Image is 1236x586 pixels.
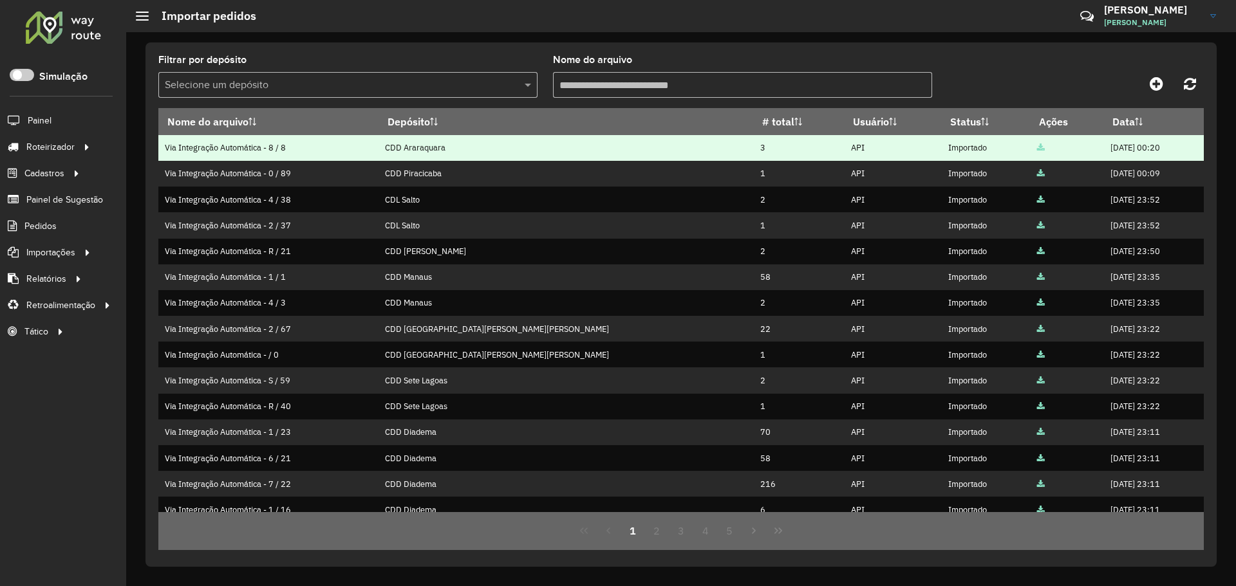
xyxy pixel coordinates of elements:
td: Importado [941,445,1030,471]
td: API [845,135,942,161]
td: Via Integração Automática - S / 59 [158,367,379,393]
td: API [845,316,942,342]
button: 2 [644,518,669,543]
a: Arquivo completo [1037,426,1045,437]
td: API [845,394,942,419]
button: Next Page [742,518,766,543]
span: Painel [28,114,51,127]
td: Importado [941,342,1030,367]
td: Importado [941,394,1030,419]
td: Via Integração Automática - 7 / 22 [158,471,379,497]
button: Last Page [766,518,791,543]
td: Importado [941,316,1030,342]
td: Importado [941,264,1030,290]
td: [DATE] 23:22 [1104,367,1204,393]
td: Importado [941,471,1030,497]
td: Via Integração Automática - / 0 [158,342,379,367]
td: [DATE] 23:52 [1104,187,1204,212]
a: Arquivo completo [1037,375,1045,386]
td: 70 [754,419,845,445]
span: Retroalimentação [26,298,95,312]
td: [DATE] 23:52 [1104,212,1204,238]
th: Nome do arquivo [158,108,379,135]
a: Arquivo completo [1037,194,1045,205]
td: [DATE] 23:11 [1104,471,1204,497]
th: Data [1104,108,1204,135]
label: Nome do arquivo [553,52,632,68]
a: Arquivo completo [1037,220,1045,231]
td: 1 [754,161,845,187]
td: 1 [754,394,845,419]
td: API [845,419,942,445]
td: [DATE] 23:11 [1104,497,1204,522]
td: CDD Araraquara [379,135,754,161]
a: Arquivo completo [1037,142,1045,153]
td: CDD Piracicaba [379,161,754,187]
td: 1 [754,342,845,367]
td: Via Integração Automática - 2 / 37 [158,212,379,238]
button: 4 [693,518,718,543]
span: Tático [24,325,48,338]
span: Relatórios [26,272,66,286]
td: CDD [GEOGRAPHIC_DATA][PERSON_NAME][PERSON_NAME] [379,342,754,367]
button: 3 [669,518,693,543]
span: [PERSON_NAME] [1104,17,1201,28]
td: API [845,367,942,393]
td: CDD Diadema [379,419,754,445]
a: Arquivo completo [1037,246,1045,257]
td: CDD [GEOGRAPHIC_DATA][PERSON_NAME][PERSON_NAME] [379,316,754,342]
td: CDD [PERSON_NAME] [379,239,754,264]
a: Arquivo completo [1037,349,1045,360]
td: Importado [941,419,1030,445]
td: 1 [754,212,845,238]
button: 5 [718,518,742,543]
td: 6 [754,497,845,522]
td: API [845,212,942,238]
span: Pedidos [24,219,57,233]
td: Via Integração Automática - 1 / 23 [158,419,379,445]
td: API [845,187,942,212]
td: Importado [941,187,1030,212]
td: Via Integração Automática - 2 / 67 [158,316,379,342]
a: Arquivo completo [1037,168,1045,179]
td: CDD Diadema [379,471,754,497]
a: Contato Rápido [1073,3,1101,30]
td: Via Integração Automática - 4 / 3 [158,290,379,316]
span: Roteirizador [26,140,75,154]
td: API [845,161,942,187]
a: Arquivo completo [1037,479,1045,490]
td: 216 [754,471,845,497]
td: CDL Salto [379,187,754,212]
td: [DATE] 23:35 [1104,290,1204,316]
label: Filtrar por depósito [158,52,247,68]
a: Arquivo completo [1037,401,1045,412]
td: Via Integração Automática - 1 / 16 [158,497,379,522]
td: Via Integração Automática - R / 40 [158,394,379,419]
td: Via Integração Automática - R / 21 [158,239,379,264]
td: CDD Diadema [379,497,754,522]
td: Importado [941,135,1030,161]
td: [DATE] 00:20 [1104,135,1204,161]
td: Via Integração Automática - 0 / 89 [158,161,379,187]
td: Via Integração Automática - 1 / 1 [158,264,379,290]
h3: [PERSON_NAME] [1104,4,1201,16]
span: Importações [26,246,75,259]
td: Via Integração Automática - 4 / 38 [158,187,379,212]
td: 2 [754,239,845,264]
td: 2 [754,187,845,212]
td: [DATE] 00:09 [1104,161,1204,187]
td: [DATE] 23:22 [1104,394,1204,419]
label: Simulação [39,69,88,84]
td: [DATE] 23:35 [1104,264,1204,290]
a: Arquivo completo [1037,324,1045,334]
a: Arquivo completo [1037,297,1045,308]
td: CDD Manaus [379,290,754,316]
td: CDD Sete Lagoas [379,367,754,393]
td: 2 [754,367,845,393]
th: # total [754,108,845,135]
td: [DATE] 23:22 [1104,316,1204,342]
td: Importado [941,497,1030,522]
span: Painel de Sugestão [26,193,103,206]
td: Importado [941,367,1030,393]
td: API [845,264,942,290]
